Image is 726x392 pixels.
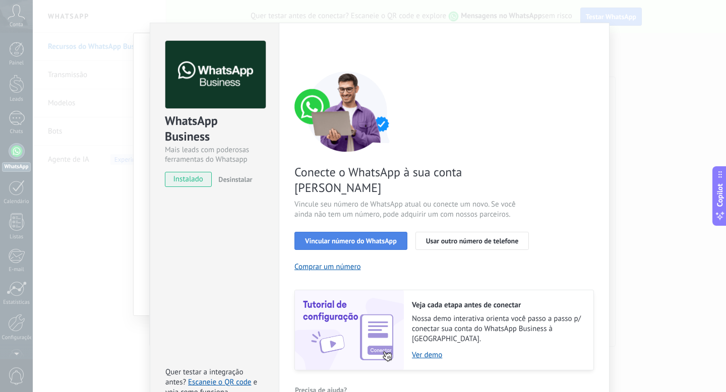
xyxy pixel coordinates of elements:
[165,113,264,145] div: WhatsApp Business
[214,172,252,187] button: Desinstalar
[426,237,519,244] span: Usar outro número de telefone
[165,172,211,187] span: instalado
[294,71,400,152] img: connect number
[165,145,264,164] div: Mais leads com poderosas ferramentas do Whatsapp
[294,232,407,250] button: Vincular número do WhatsApp
[294,200,534,220] span: Vincule seu número de WhatsApp atual ou conecte um novo. Se você ainda não tem um número, pode ad...
[294,164,534,195] span: Conecte o WhatsApp à sua conta [PERSON_NAME]
[218,175,252,184] span: Desinstalar
[412,300,583,310] h2: Veja cada etapa antes de conectar
[305,237,397,244] span: Vincular número do WhatsApp
[415,232,529,250] button: Usar outro número de telefone
[165,41,266,109] img: logo_main.png
[412,314,583,344] span: Nossa demo interativa orienta você passo a passo p/ conectar sua conta do WhatsApp Business à [GE...
[165,367,243,387] span: Quer testar a integração antes?
[412,350,583,360] a: Ver demo
[188,377,251,387] a: Escaneie o QR code
[715,184,725,207] span: Copilot
[294,262,361,272] button: Comprar um número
